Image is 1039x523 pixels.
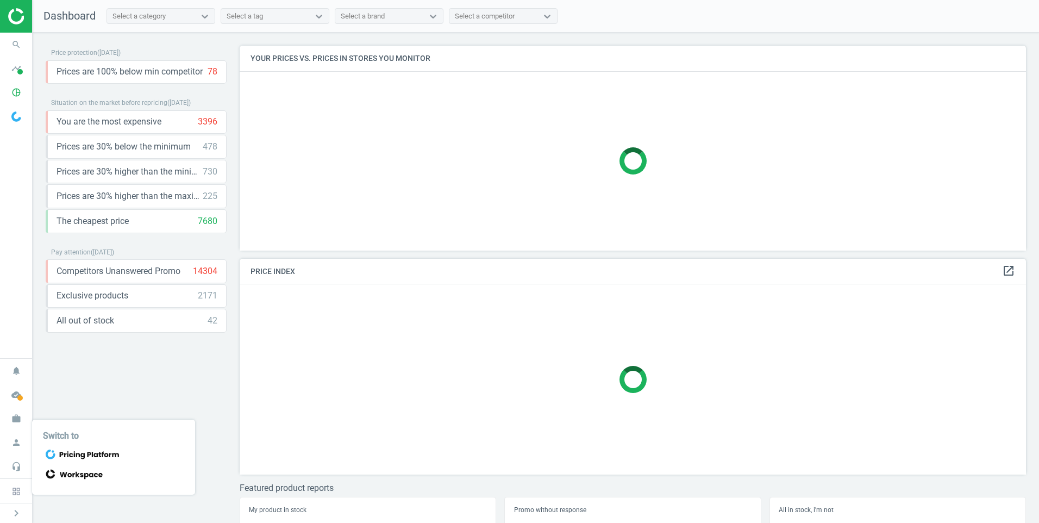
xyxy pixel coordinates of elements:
[57,315,114,327] span: All out of stock
[6,384,27,405] i: cloud_done
[57,141,191,153] span: Prices are 30% below the minimum
[3,506,30,520] button: chevron_right
[514,506,752,514] h5: Promo without response
[341,11,385,21] div: Select a brand
[6,360,27,381] i: notifications
[779,506,1017,514] h5: All in stock, i'm not
[6,456,27,477] i: headset_mic
[455,11,515,21] div: Select a competitor
[8,8,85,24] img: ajHJNr6hYgQAAAAASUVORK5CYII=
[193,265,217,277] div: 14304
[6,432,27,453] i: person
[208,66,217,78] div: 78
[208,315,217,327] div: 42
[240,259,1026,284] h4: Price Index
[6,82,27,103] i: pie_chart_outlined
[6,34,27,55] i: search
[6,408,27,429] i: work
[240,483,1026,493] h3: Featured product reports
[11,111,21,122] img: wGWNvw8QSZomAAAAABJRU5ErkJggg==
[97,49,121,57] span: ( [DATE] )
[51,99,167,107] span: Situation on the market before repricing
[198,215,217,227] div: 7680
[198,116,217,128] div: 3396
[112,11,166,21] div: Select a category
[198,290,217,302] div: 2171
[249,506,487,514] h5: My product in stock
[57,116,161,128] span: You are the most expensive
[57,290,128,302] span: Exclusive products
[1002,264,1015,278] a: open_in_new
[43,431,184,441] h5: Switch to
[240,46,1026,71] h4: Your prices vs. prices in stores you monitor
[57,190,203,202] span: Prices are 30% higher than the maximal
[91,248,114,256] span: ( [DATE] )
[51,248,91,256] span: Pay attention
[203,166,217,178] div: 730
[1002,264,1015,277] i: open_in_new
[57,166,203,178] span: Prices are 30% higher than the minimum
[57,215,129,227] span: The cheapest price
[203,141,217,153] div: 478
[167,99,191,107] span: ( [DATE] )
[57,265,180,277] span: Competitors Unanswered Promo
[203,190,217,202] div: 225
[51,49,97,57] span: Price protection
[43,9,96,22] span: Dashboard
[227,11,263,21] div: Select a tag
[57,66,203,78] span: Prices are 100% below min competitor
[10,507,23,520] i: chevron_right
[6,58,27,79] i: timeline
